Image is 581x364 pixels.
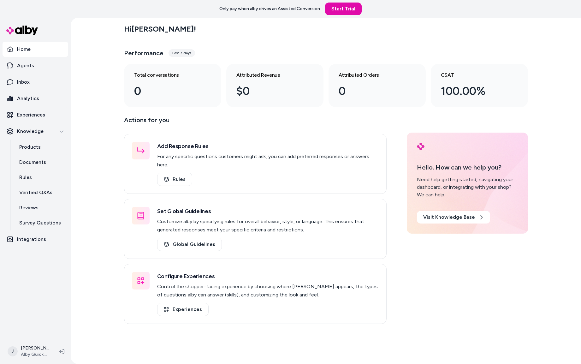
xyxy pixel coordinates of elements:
[417,143,424,150] img: alby Logo
[4,341,54,361] button: J[PERSON_NAME]Alby QuickStart Store
[441,83,508,100] div: 100.00%
[3,91,68,106] a: Analytics
[17,111,45,119] p: Experiences
[21,351,49,358] span: Alby QuickStart Store
[13,200,68,215] a: Reviews
[157,152,379,169] p: For any specific questions customers might ask, you can add preferred responses or answers here.
[134,83,201,100] div: 0
[3,107,68,122] a: Experiences
[3,232,68,247] a: Integrations
[17,45,31,53] p: Home
[13,140,68,155] a: Products
[134,71,201,79] h3: Total conversations
[157,303,209,316] a: Experiences
[3,58,68,73] a: Agents
[6,26,38,35] img: alby Logo
[157,272,379,281] h3: Configure Experiences
[3,124,68,139] button: Knowledge
[236,71,303,79] h3: Attributed Revenue
[13,170,68,185] a: Rules
[19,174,32,181] p: Rules
[417,176,518,199] div: Need help getting started, navigating your dashboard, or integrating with your shop? We can help.
[329,64,426,107] a: Attributed Orders 0
[19,143,41,151] p: Products
[17,78,30,86] p: Inbox
[157,283,379,299] p: Control the shopper-facing experience by choosing where [PERSON_NAME] appears, the types of quest...
[219,6,320,12] p: Only pay when alby drives an Assisted Conversion
[19,219,61,227] p: Survey Questions
[13,185,68,200] a: Verified Q&As
[226,64,323,107] a: Attributed Revenue $0
[17,95,39,102] p: Analytics
[19,204,39,212] p: Reviews
[17,236,46,243] p: Integrations
[3,75,68,90] a: Inbox
[417,211,490,224] a: Visit Knowledge Base
[157,238,222,251] a: Global Guidelines
[325,3,362,15] a: Start Trial
[17,62,34,69] p: Agents
[3,42,68,57] a: Home
[157,218,379,234] p: Customize alby by specifying rules for overall behavior, style, or language. This ensures that ge...
[339,71,406,79] h3: Attributed Orders
[441,71,508,79] h3: CSAT
[124,49,163,57] h3: Performance
[236,83,303,100] div: $0
[431,64,528,107] a: CSAT 100.00%
[19,158,46,166] p: Documents
[157,142,379,151] h3: Add Response Rules
[157,173,192,186] a: Rules
[21,345,49,351] p: [PERSON_NAME]
[417,163,518,172] p: Hello. How can we help you?
[19,189,52,196] p: Verified Q&As
[124,115,387,130] p: Actions for you
[17,128,44,135] p: Knowledge
[13,215,68,230] a: Survey Questions
[169,49,195,57] div: Last 7 days
[8,346,18,356] span: J
[124,64,221,107] a: Total conversations 0
[157,207,379,216] h3: Set Global Guidelines
[124,24,196,34] h2: Hi [PERSON_NAME] !
[339,83,406,100] div: 0
[13,155,68,170] a: Documents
